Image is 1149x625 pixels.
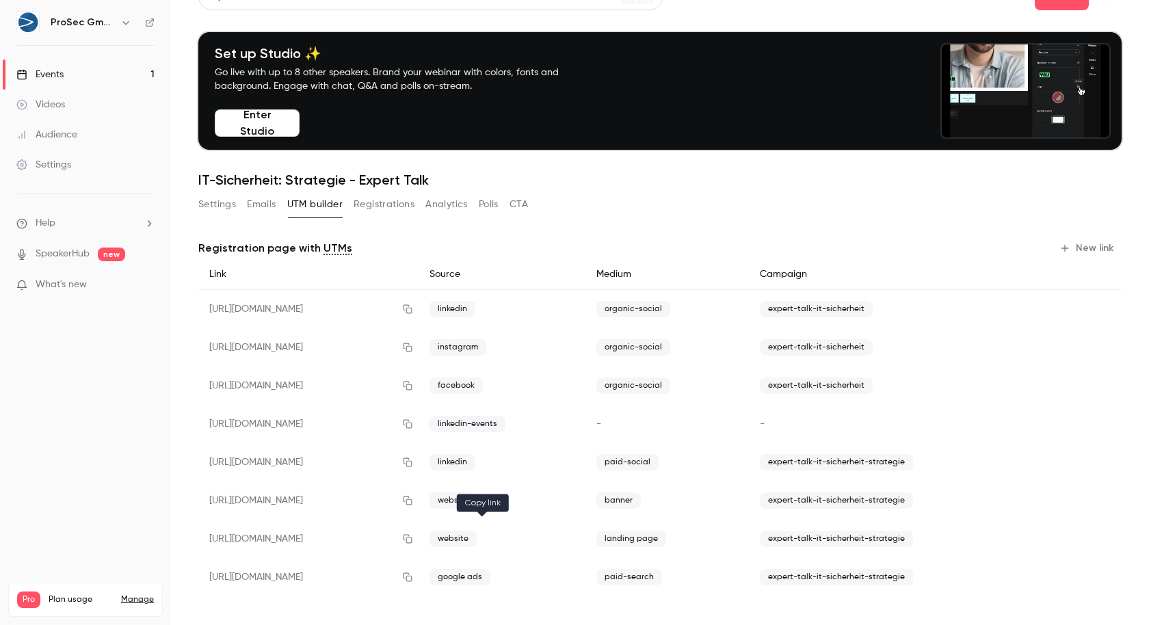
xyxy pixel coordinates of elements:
[198,405,419,443] div: [URL][DOMAIN_NAME]
[479,194,499,215] button: Polls
[323,240,352,256] a: UTMs
[419,259,585,290] div: Source
[198,481,419,520] div: [URL][DOMAIN_NAME]
[36,278,87,292] span: What's new
[198,367,419,405] div: [URL][DOMAIN_NAME]
[596,419,601,429] span: -
[36,216,55,230] span: Help
[596,339,670,356] span: organic-social
[510,194,528,215] button: CTA
[430,377,483,394] span: facebook
[121,594,154,605] a: Manage
[760,569,913,585] span: expert-talk-it-sicherheit-strategie
[430,531,477,547] span: website
[98,248,125,261] span: new
[425,194,468,215] button: Analytics
[760,492,913,509] span: expert-talk-it-sicherheit-strategie
[16,68,64,81] div: Events
[17,12,39,34] img: ProSec GmbH
[198,259,419,290] div: Link
[49,594,113,605] span: Plan usage
[215,109,300,137] button: Enter Studio
[749,259,1047,290] div: Campaign
[760,301,873,317] span: expert-talk-it-sicherheit
[430,339,486,356] span: instagram
[215,45,591,62] h4: Set up Studio ✨
[430,416,505,432] span: linkedin-events
[760,531,913,547] span: expert-talk-it-sicherheit-strategie
[51,16,115,29] h6: ProSec GmbH
[198,558,419,596] div: [URL][DOMAIN_NAME]
[16,158,71,172] div: Settings
[215,66,591,93] p: Go live with up to 8 other speakers. Brand your webinar with colors, fonts and background. Engage...
[17,591,40,608] span: Pro
[430,569,490,585] span: google ads
[16,128,77,142] div: Audience
[198,443,419,481] div: [URL][DOMAIN_NAME]
[16,216,155,230] li: help-dropdown-opener
[198,328,419,367] div: [URL][DOMAIN_NAME]
[198,520,419,558] div: [URL][DOMAIN_NAME]
[596,301,670,317] span: organic-social
[760,377,873,394] span: expert-talk-it-sicherheit
[430,492,477,509] span: website
[247,194,276,215] button: Emails
[430,301,475,317] span: linkedin
[596,531,666,547] span: landing page
[760,419,765,429] span: -
[585,259,749,290] div: Medium
[596,569,662,585] span: paid-search
[760,339,873,356] span: expert-talk-it-sicherheit
[430,454,475,470] span: linkedin
[36,247,90,261] a: SpeakerHub
[287,194,343,215] button: UTM builder
[596,492,641,509] span: banner
[596,454,659,470] span: paid-social
[596,377,670,394] span: organic-social
[1054,237,1122,259] button: New link
[198,290,419,329] div: [URL][DOMAIN_NAME]
[198,172,1122,188] h1: IT-Sicherheit: Strategie - Expert Talk
[198,194,236,215] button: Settings
[354,194,414,215] button: Registrations
[16,98,65,111] div: Videos
[198,240,352,256] p: Registration page with
[760,454,913,470] span: expert-talk-it-sicherheit-strategie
